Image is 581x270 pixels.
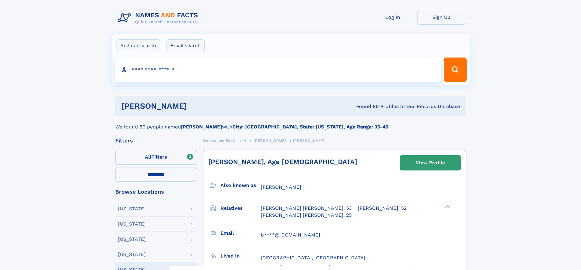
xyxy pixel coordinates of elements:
div: [US_STATE] [118,237,146,242]
input: search input [115,58,441,82]
span: [PERSON_NAME] [293,139,326,143]
a: Names and Facts [203,137,237,144]
label: Regular search [117,39,160,52]
label: Filters [115,150,197,165]
h3: Relatives [221,203,261,213]
a: [PERSON_NAME], Age [DEMOGRAPHIC_DATA] [208,158,357,166]
a: [PERSON_NAME] [PERSON_NAME], 25 [261,212,352,219]
div: ❯ [443,205,451,209]
a: Log In [368,10,417,25]
a: [PERSON_NAME] [253,137,286,144]
b: [PERSON_NAME] [181,124,222,130]
a: M [243,137,247,144]
span: All [145,154,151,160]
div: Filters [115,138,197,143]
div: [US_STATE] [118,206,146,211]
div: Browse Locations [115,189,197,195]
a: Sign Up [417,10,466,25]
a: View Profile [400,156,461,170]
button: Search Button [444,58,466,82]
b: City: [GEOGRAPHIC_DATA], State: [US_STATE], Age Range: 35-45 [232,124,388,130]
h3: Lived in [221,251,261,261]
div: [US_STATE] [118,222,146,226]
a: [PERSON_NAME], 52 [358,205,407,212]
span: [PERSON_NAME] [253,139,286,143]
img: Logo Names and Facts [115,10,203,26]
h3: Email [221,228,261,238]
span: M [243,139,247,143]
h3: Also known as [221,180,261,191]
span: [PERSON_NAME] [261,184,301,190]
h1: [PERSON_NAME] [121,102,272,110]
div: View Profile [416,156,445,170]
span: [GEOGRAPHIC_DATA], [GEOGRAPHIC_DATA] [261,255,365,261]
a: [PERSON_NAME] [PERSON_NAME], 53 [261,205,352,212]
label: Email search [167,39,205,52]
div: Found 80 Profiles In Our Records Database [271,103,460,110]
div: [US_STATE] [118,252,146,257]
div: We found 80 people named with . [115,116,466,131]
